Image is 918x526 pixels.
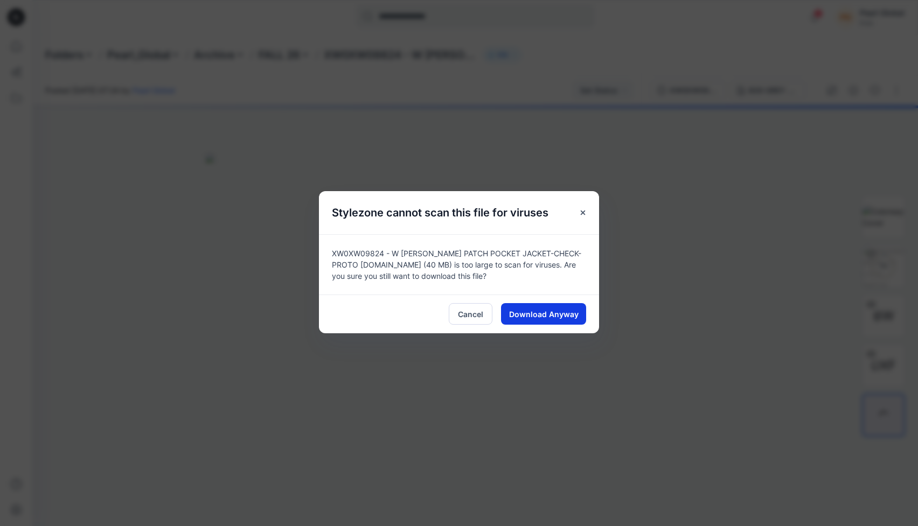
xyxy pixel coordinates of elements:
h5: Stylezone cannot scan this file for viruses [319,191,561,234]
button: Close [573,203,593,222]
button: Cancel [449,303,492,325]
button: Download Anyway [501,303,586,325]
span: Cancel [458,308,483,320]
span: Download Anyway [509,308,579,320]
div: XW0XW09824 - W [PERSON_NAME] PATCH POCKET JACKET-CHECK-PROTO [DOMAIN_NAME] (40 MB) is too large t... [319,234,599,294]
